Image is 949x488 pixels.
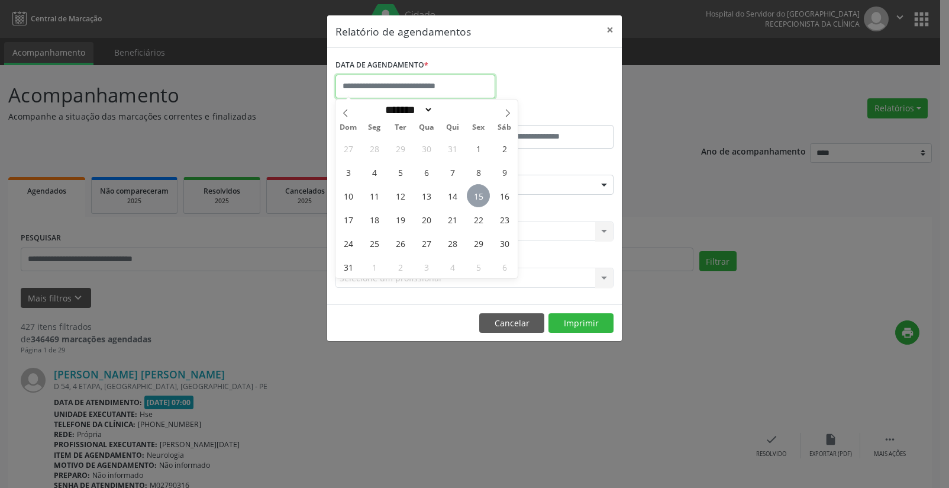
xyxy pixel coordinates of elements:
button: Cancelar [479,313,544,333]
label: DATA DE AGENDAMENTO [335,56,428,75]
span: Agosto 3, 2025 [337,160,360,184]
span: Dom [335,124,361,131]
span: Agosto 23, 2025 [493,208,516,231]
span: Agosto 5, 2025 [389,160,412,184]
span: Agosto 11, 2025 [363,184,386,207]
span: Julho 30, 2025 [415,137,438,160]
span: Agosto 15, 2025 [467,184,490,207]
span: Setembro 6, 2025 [493,255,516,278]
span: Julho 27, 2025 [337,137,360,160]
span: Seg [361,124,388,131]
span: Agosto 26, 2025 [389,232,412,255]
span: Agosto 20, 2025 [415,208,438,231]
span: Agosto 4, 2025 [363,160,386,184]
span: Julho 29, 2025 [389,137,412,160]
span: Agosto 14, 2025 [441,184,464,207]
span: Agosto 6, 2025 [415,160,438,184]
span: Qui [440,124,466,131]
span: Agosto 13, 2025 [415,184,438,207]
span: Agosto 19, 2025 [389,208,412,231]
span: Agosto 1, 2025 [467,137,490,160]
select: Month [381,104,433,116]
span: Qua [414,124,440,131]
input: Year [433,104,472,116]
span: Ter [388,124,414,131]
span: Julho 28, 2025 [363,137,386,160]
span: Agosto 2, 2025 [493,137,516,160]
span: Agosto 10, 2025 [337,184,360,207]
span: Agosto 8, 2025 [467,160,490,184]
label: ATÉ [477,107,614,125]
span: Agosto 22, 2025 [467,208,490,231]
span: Agosto 27, 2025 [415,232,438,255]
span: Agosto 30, 2025 [493,232,516,255]
span: Agosto 28, 2025 [441,232,464,255]
span: Setembro 3, 2025 [415,255,438,278]
span: Agosto 17, 2025 [337,208,360,231]
span: Sáb [492,124,518,131]
span: Agosto 24, 2025 [337,232,360,255]
span: Agosto 29, 2025 [467,232,490,255]
span: Agosto 12, 2025 [389,184,412,207]
span: Agosto 25, 2025 [363,232,386,255]
span: Agosto 7, 2025 [441,160,464,184]
span: Setembro 2, 2025 [389,255,412,278]
span: Sex [466,124,492,131]
span: Agosto 9, 2025 [493,160,516,184]
span: Julho 31, 2025 [441,137,464,160]
span: Agosto 18, 2025 [363,208,386,231]
span: Setembro 1, 2025 [363,255,386,278]
h5: Relatório de agendamentos [335,24,471,39]
button: Imprimir [548,313,614,333]
span: Agosto 21, 2025 [441,208,464,231]
span: Agosto 31, 2025 [337,255,360,278]
span: Setembro 4, 2025 [441,255,464,278]
span: Setembro 5, 2025 [467,255,490,278]
span: Agosto 16, 2025 [493,184,516,207]
button: Close [598,15,622,44]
